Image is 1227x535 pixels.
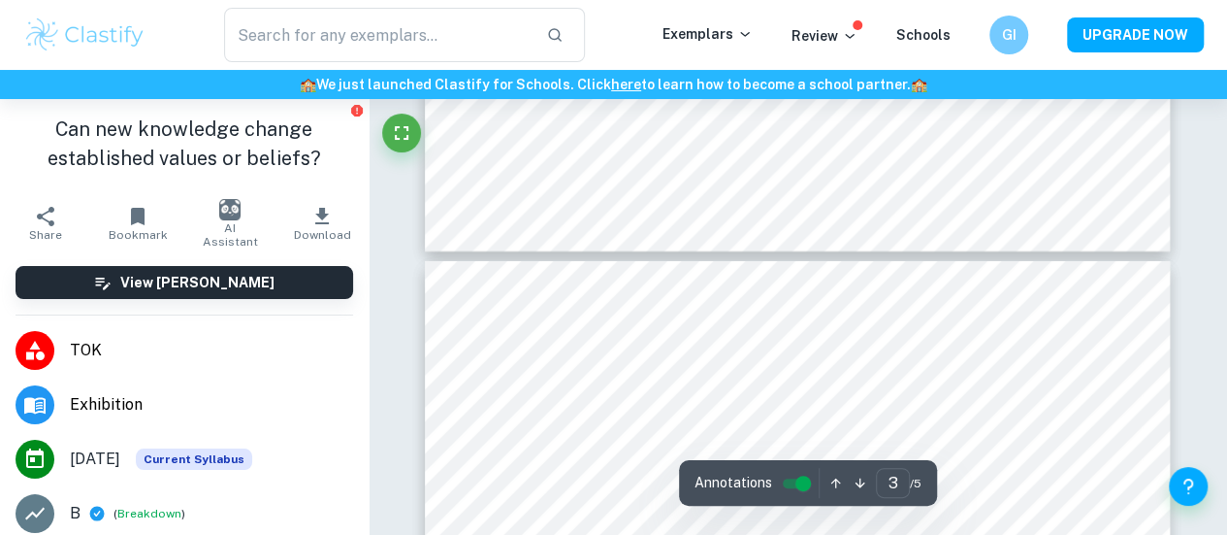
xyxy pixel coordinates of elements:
span: / 5 [910,475,921,492]
button: Fullscreen [382,114,421,152]
button: Report issue [350,103,365,117]
span: ( ) [113,505,185,523]
span: Current Syllabus [136,449,252,470]
h6: GI [998,24,1020,46]
span: Annotations [694,473,772,493]
a: here [611,77,641,92]
button: AI Assistant [184,196,276,251]
button: Help and Feedback [1169,467,1208,506]
span: [DATE] [70,448,120,471]
button: Bookmark [92,196,184,251]
span: Share [29,228,62,242]
p: Review [791,25,857,47]
span: Exhibition [70,393,353,417]
button: View [PERSON_NAME] [16,266,353,299]
img: Clastify logo [23,16,146,54]
h6: We just launched Clastify for Schools. Click to learn how to become a school partner. [4,74,1223,95]
input: Search for any exemplars... [224,8,531,62]
h1: Can new knowledge change established values or beliefs? [16,115,353,173]
h6: View [PERSON_NAME] [120,272,274,293]
span: Download [294,228,351,242]
button: GI [989,16,1028,54]
span: 🏫 [300,77,316,92]
div: This exemplar is based on the current syllabus. Feel free to refer to it for inspiration/ideas wh... [136,449,252,470]
span: TOK [70,339,353,362]
p: Exemplars [662,23,753,45]
a: Schools [896,27,951,43]
img: AI Assistant [219,199,241,220]
span: AI Assistant [196,221,265,249]
button: UPGRADE NOW [1067,17,1204,52]
span: 🏫 [911,77,927,92]
button: Download [276,196,369,251]
button: Breakdown [117,505,181,522]
span: Bookmark [109,228,168,242]
p: B [70,502,81,525]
